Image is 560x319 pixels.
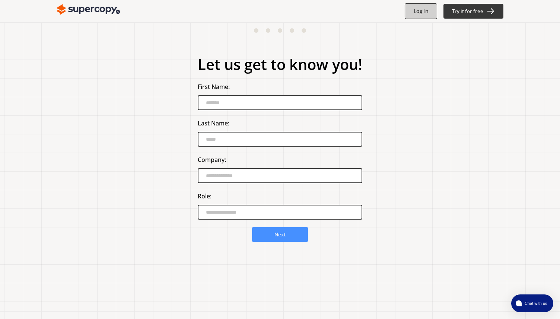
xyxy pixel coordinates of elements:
[198,95,362,110] input: firstName-input
[522,300,549,306] span: Chat with us
[404,3,437,19] button: Log In
[252,227,308,242] button: Next
[198,55,362,74] h1: Let us get to know you!
[198,118,362,129] h3: Last Name:
[198,154,362,165] h3: Company:
[198,168,362,183] input: companyName-input
[452,8,483,15] b: Try it for free
[57,2,120,17] img: Close
[443,4,504,19] button: Try it for free
[198,191,362,202] h3: Role:
[198,81,362,92] h3: First Name:
[198,205,362,220] input: role-input
[511,294,553,312] button: atlas-launcher
[414,8,428,15] b: Log In
[198,132,362,147] input: lastName-input
[274,231,286,238] b: Next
